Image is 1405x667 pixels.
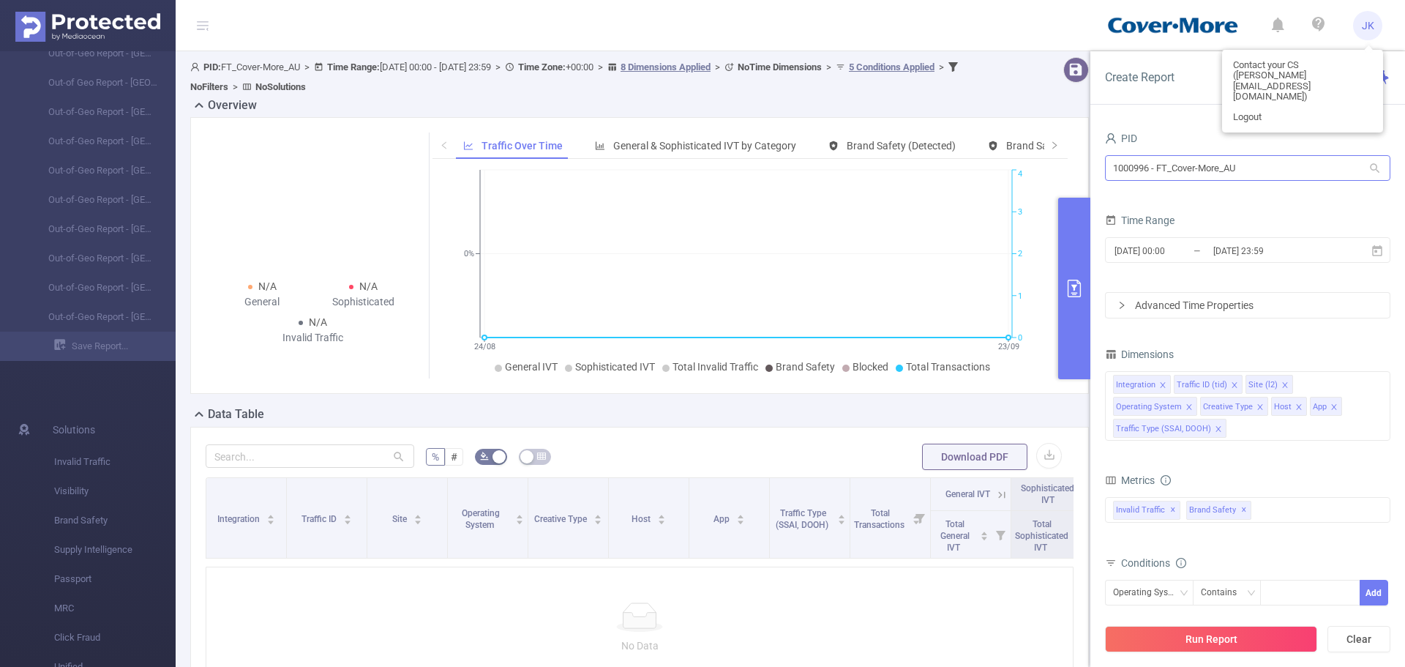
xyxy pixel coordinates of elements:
i: icon: caret-down [737,518,745,523]
span: Brand Safety [1186,501,1251,520]
a: Out-of-Geo Report - [GEOGRAPHIC_DATA] [29,244,158,273]
a: Logout [1222,107,1383,127]
i: icon: caret-down [344,518,352,523]
span: Total Sophisticated IVT [1015,519,1068,553]
i: icon: close [1185,403,1193,412]
li: Host [1271,397,1307,416]
i: icon: caret-up [344,513,352,517]
i: icon: down [1247,589,1256,599]
span: Integration [217,514,262,524]
div: icon: rightAdvanced Time Properties [1106,293,1390,318]
i: Filter menu [910,478,930,558]
i: icon: close [1295,403,1303,412]
img: Protected Media [15,12,160,42]
span: > [491,62,505,72]
span: JK [1362,11,1374,40]
span: % [432,451,439,463]
i: icon: caret-down [838,518,846,523]
div: Creative Type [1203,398,1253,417]
i: icon: caret-down [981,534,989,539]
tspan: 0% [464,250,474,259]
h2: Data Table [208,406,264,423]
i: icon: caret-down [516,518,524,523]
span: > [593,62,607,72]
button: Clear [1327,626,1390,652]
div: Site (l2) [1248,376,1278,395]
a: Out-of-Geo Report - [GEOGRAPHIC_DATA] [29,215,158,244]
a: Contact your CS ([PERSON_NAME][EMAIL_ADDRESS][DOMAIN_NAME]) [1222,55,1383,107]
span: Total Transactions [906,361,990,373]
div: Sort [266,513,275,521]
span: Time Range [1105,215,1174,226]
span: Total Transactions [854,508,907,530]
i: icon: table [537,452,546,461]
a: Out-of-Geo Report - [GEOGRAPHIC_DATA] [29,97,158,127]
i: icon: caret-up [838,513,846,517]
span: Click Fraud [54,623,176,652]
tspan: 24/08 [473,342,495,351]
span: ✕ [1170,502,1176,519]
li: Traffic ID (tid) [1174,375,1243,394]
i: icon: caret-down [267,518,275,523]
a: Out-of-Geo Report - [GEOGRAPHIC_DATA] [29,39,158,68]
i: icon: user [1105,133,1117,144]
span: N/A [309,316,327,328]
i: icon: caret-down [414,518,422,523]
span: Brand Safety (Blocked) [1006,140,1111,152]
span: # [451,451,457,463]
span: FT_Cover-More_AU [DATE] 00:00 - [DATE] 23:59 +00:00 [190,62,962,92]
i: icon: down [1180,589,1188,599]
li: Traffic Type (SSAI, DOOH) [1113,419,1226,438]
div: Sort [980,529,989,538]
div: Sort [657,513,666,521]
b: Time Range: [327,62,380,72]
span: Blocked [853,361,888,373]
span: > [300,62,314,72]
div: Sort [515,513,524,521]
div: Operating System [1116,398,1182,417]
div: Traffic Type (SSAI, DOOH) [1116,420,1211,439]
input: End date [1212,241,1330,261]
div: Sort [343,513,352,521]
i: icon: caret-up [594,513,602,517]
span: PID [1105,133,1137,144]
b: No Filters [190,81,228,92]
li: Integration [1113,375,1171,394]
span: Brand Safety [54,506,176,535]
span: Invalid Traffic [1113,501,1180,520]
span: Host [632,514,653,524]
span: Conditions [1121,557,1186,569]
span: N/A [359,280,378,292]
span: MRC [54,594,176,623]
button: Run Report [1105,626,1317,652]
a: Out-of-Geo Report - [GEOGRAPHIC_DATA] [29,273,158,302]
span: N/A [258,280,277,292]
i: icon: line-chart [463,141,473,151]
div: Invalid Traffic [262,330,364,346]
tspan: 3 [1018,207,1022,217]
div: Sort [837,513,846,521]
a: Save Report... [54,332,176,361]
i: Filter menu [990,511,1011,558]
i: icon: close [1159,381,1166,390]
i: icon: info-circle [1161,475,1171,485]
i: icon: caret-up [414,513,422,517]
div: Host [1274,398,1292,417]
li: App [1310,397,1342,416]
p: No Data [218,638,1061,654]
div: Contains [1201,581,1247,605]
a: Out-of-Geo Report - [GEOGRAPHIC_DATA] [29,156,158,185]
button: Add [1360,580,1388,605]
i: icon: left [440,141,449,149]
span: General IVT [505,361,558,373]
i: icon: caret-down [658,518,666,523]
span: Traffic Type (SSAI, DOOH) [776,508,831,530]
tspan: 23/09 [997,342,1019,351]
i: icon: info-circle [1176,558,1186,568]
span: Operating System [462,508,500,530]
i: Filter menu [1071,511,1091,558]
i: icon: right [1050,141,1059,149]
a: Out-of Geo Report - [GEOGRAPHIC_DATA] [29,68,158,97]
span: Brand Safety (Detected) [847,140,956,152]
span: > [934,62,948,72]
